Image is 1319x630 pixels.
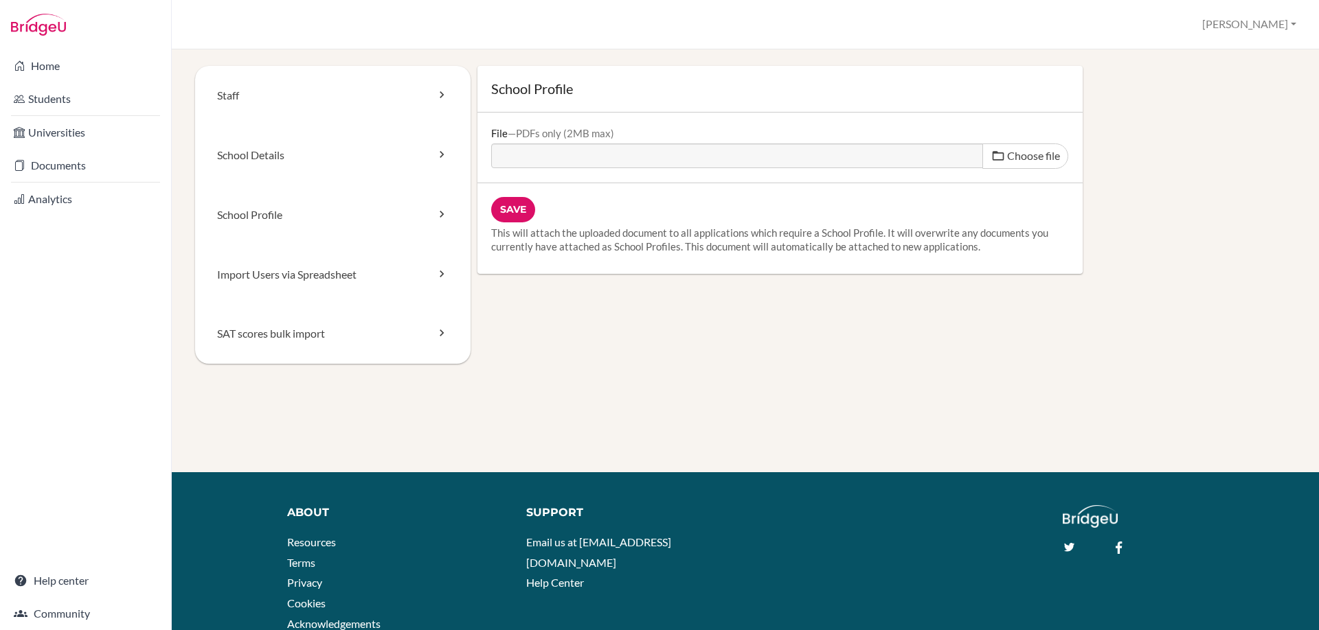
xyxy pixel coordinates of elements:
p: This will attach the uploaded document to all applications which require a School Profile. It wil... [491,226,1069,253]
a: Resources [287,535,336,548]
a: Privacy [287,576,322,589]
a: SAT scores bulk import [195,304,471,364]
a: School Profile [195,185,471,245]
span: Choose file [1007,149,1060,162]
a: Students [3,85,168,113]
a: Staff [195,66,471,126]
div: PDFs only (2MB max) [508,127,614,139]
img: Bridge-U [11,14,66,36]
div: Support [526,505,733,521]
a: Cookies [287,596,326,609]
a: School Details [195,126,471,185]
a: Terms [287,556,315,569]
a: Help center [3,567,168,594]
div: About [287,505,506,521]
label: File [491,126,614,140]
a: Import Users via Spreadsheet [195,245,471,305]
a: Analytics [3,185,168,213]
a: Acknowledgements [287,617,381,630]
a: Help Center [526,576,584,589]
a: Home [3,52,168,80]
a: Community [3,600,168,627]
a: Documents [3,152,168,179]
a: Universities [3,119,168,146]
a: Email us at [EMAIL_ADDRESS][DOMAIN_NAME] [526,535,671,569]
input: Save [491,197,535,222]
h1: School Profile [491,80,1069,98]
img: logo_white@2x-f4f0deed5e89b7ecb1c2cc34c3e3d731f90f0f143d5ea2071677605dd97b5244.png [1063,505,1118,528]
button: [PERSON_NAME] [1196,12,1303,37]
